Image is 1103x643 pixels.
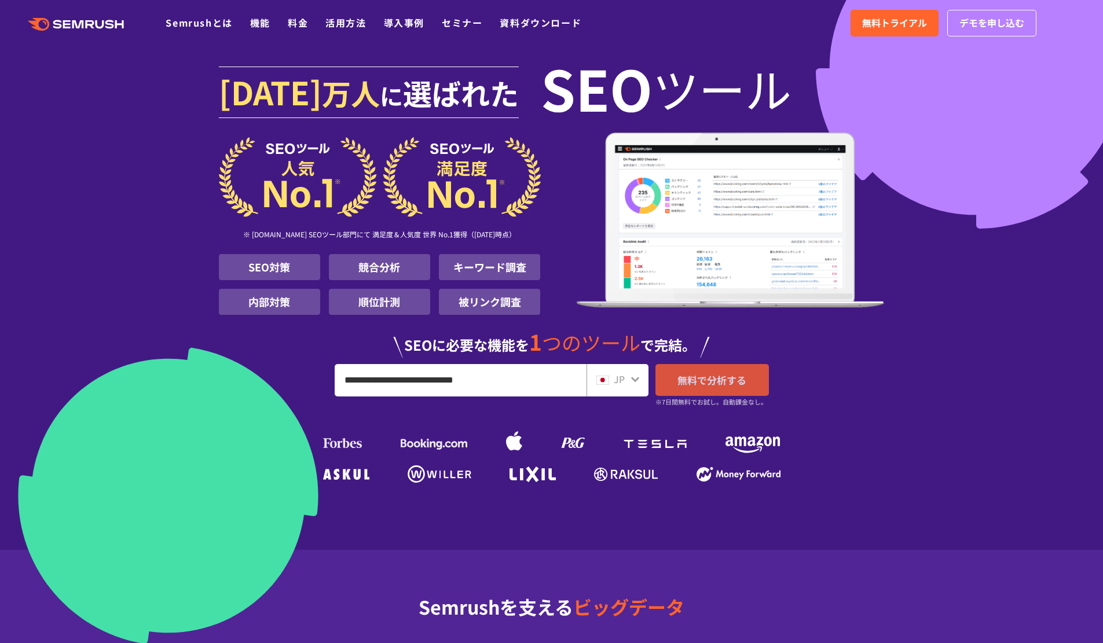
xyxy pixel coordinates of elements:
a: 無料トライアル [851,10,939,36]
span: SEO [541,65,653,111]
a: 機能 [250,16,270,30]
li: SEO対策 [219,254,320,280]
span: デモを申し込む [959,16,1024,31]
li: 内部対策 [219,289,320,315]
input: URL、キーワードを入力してください [335,365,586,396]
a: 料金 [288,16,308,30]
a: 無料で分析する [655,364,769,396]
span: 1 [529,326,542,357]
span: に [380,79,403,112]
a: デモを申し込む [947,10,1036,36]
div: SEOに必要な機能を [219,319,885,358]
span: [DATE] [219,68,322,115]
span: 選ばれた [403,72,519,113]
li: 被リンク調査 [439,289,540,315]
small: ※7日間無料でお試し。自動課金なし。 [655,396,767,407]
a: セミナー [442,16,482,30]
a: 資料ダウンロード [500,16,581,30]
span: 無料で分析する [677,373,746,387]
li: 順位計測 [329,289,430,315]
span: ツール [653,65,791,111]
a: Semrushとは [166,16,232,30]
a: 活用方法 [325,16,366,30]
span: つのツール [542,328,640,357]
li: 競合分析 [329,254,430,280]
div: ※ [DOMAIN_NAME] SEOツール部門にて 満足度＆人気度 世界 No.1獲得（[DATE]時点） [219,217,541,254]
span: JP [614,372,625,386]
span: 万人 [322,72,380,113]
span: 無料トライアル [862,16,927,31]
a: 導入事例 [384,16,424,30]
span: で完結。 [640,335,696,355]
li: キーワード調査 [439,254,540,280]
span: ビッグデータ [573,593,684,620]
